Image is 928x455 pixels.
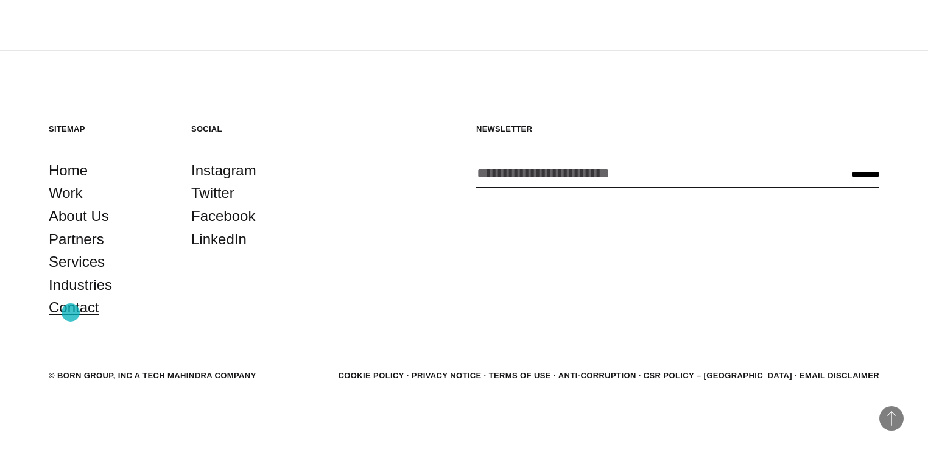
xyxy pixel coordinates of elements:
[49,273,112,297] a: Industries
[476,124,879,134] h5: Newsletter
[191,182,234,205] a: Twitter
[49,250,105,273] a: Services
[644,371,792,380] a: CSR POLICY – [GEOGRAPHIC_DATA]
[412,371,482,380] a: Privacy Notice
[191,159,256,182] a: Instagram
[191,228,247,251] a: LinkedIn
[558,371,636,380] a: Anti-Corruption
[49,182,83,205] a: Work
[879,406,904,431] button: Back to Top
[49,124,167,134] h5: Sitemap
[191,124,309,134] h5: Social
[49,296,99,319] a: Contact
[49,228,104,251] a: Partners
[489,371,551,380] a: Terms of Use
[191,205,255,228] a: Facebook
[49,159,88,182] a: Home
[49,205,109,228] a: About Us
[49,370,256,382] div: © BORN GROUP, INC A Tech Mahindra Company
[338,371,404,380] a: Cookie Policy
[800,371,879,380] a: Email Disclaimer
